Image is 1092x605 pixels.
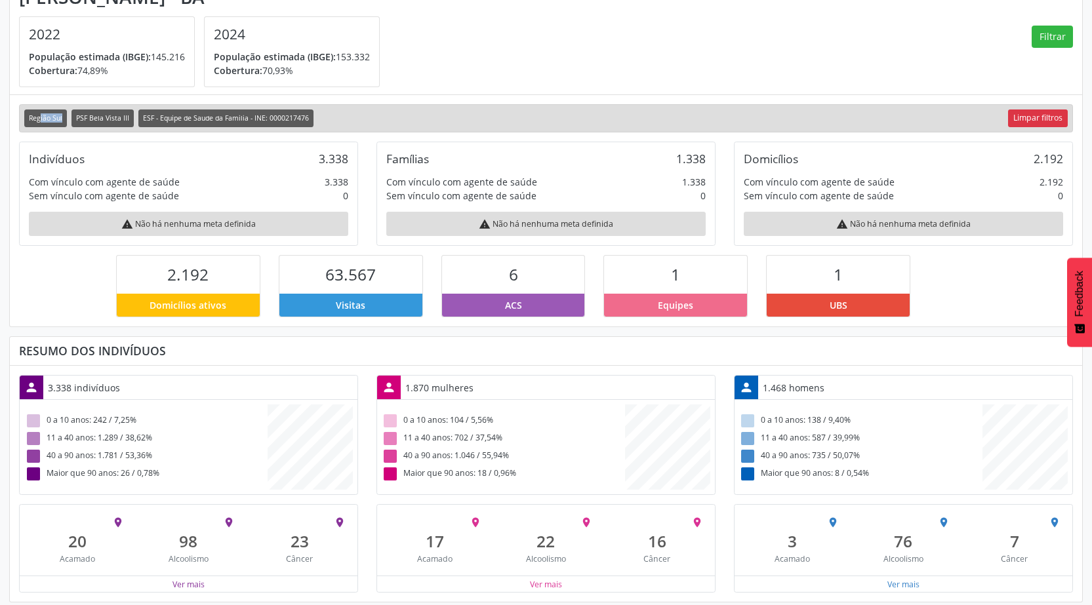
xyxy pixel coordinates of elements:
[29,64,77,77] span: Cobertura:
[836,218,848,230] i: warning
[1067,258,1092,347] button: Feedback - Mostrar pesquisa
[29,189,179,203] div: Sem vínculo com agente de saúde
[388,553,481,564] div: Acamado
[827,517,839,528] i: place
[857,553,950,564] div: Alcoolismo
[671,263,680,285] span: 1
[29,175,180,189] div: Com vínculo com agente de saúde
[138,109,313,127] span: ESF - Equipe de Saude da Familia - INE: 0000217476
[31,553,124,564] div: Acamado
[739,380,754,395] i: person
[24,429,268,447] div: 11 a 40 anos: 1.289 / 38,62%
[386,151,429,166] div: Famílias
[382,465,625,482] div: Maior que 90 anos: 18 / 0,96%
[744,151,798,166] div: Domicílios
[382,429,625,447] div: 11 a 40 anos: 702 / 37,54%
[739,429,982,447] div: 11 a 40 anos: 587 / 39,99%
[382,412,625,429] div: 0 a 10 anos: 104 / 5,56%
[172,578,205,591] button: Ver mais
[121,218,133,230] i: warning
[744,175,895,189] div: Com vínculo com agente de saúde
[29,64,185,77] p: 74,89%
[682,175,706,189] div: 1.338
[658,298,693,312] span: Equipes
[167,263,209,285] span: 2.192
[253,532,346,551] div: 23
[739,465,982,482] div: Maior que 90 anos: 8 / 0,54%
[388,532,481,551] div: 17
[29,50,151,63] span: População estimada (IBGE):
[334,517,346,528] i: place
[509,263,518,285] span: 6
[214,50,370,64] p: 153.332
[31,532,124,551] div: 20
[336,298,365,312] span: Visitas
[325,175,348,189] div: 3.338
[214,26,370,43] h4: 2024
[834,263,843,285] span: 1
[529,578,563,591] button: Ver mais
[470,517,481,528] i: place
[746,532,838,551] div: 3
[1058,189,1063,203] div: 0
[142,532,235,551] div: 98
[739,412,982,429] div: 0 a 10 anos: 138 / 9,40%
[24,447,268,465] div: 40 a 90 anos: 1.781 / 53,36%
[325,263,376,285] span: 63.567
[343,189,348,203] div: 0
[386,175,537,189] div: Com vínculo com agente de saúde
[29,151,85,166] div: Indivíduos
[382,380,396,395] i: person
[43,376,125,399] div: 3.338 indivíduos
[1074,271,1085,317] span: Feedback
[401,376,478,399] div: 1.870 mulheres
[938,517,950,528] i: place
[150,298,226,312] span: Domicílios ativos
[611,553,703,564] div: Câncer
[29,212,348,236] div: Não há nenhuma meta definida
[746,553,838,564] div: Acamado
[676,151,706,166] div: 1.338
[24,412,268,429] div: 0 a 10 anos: 242 / 7,25%
[214,64,370,77] p: 70,93%
[739,447,982,465] div: 40 a 90 anos: 735 / 50,07%
[382,447,625,465] div: 40 a 90 anos: 1.046 / 55,94%
[580,517,592,528] i: place
[71,109,134,127] span: PSF Bela Vista III
[500,532,592,551] div: 22
[887,578,920,591] button: Ver mais
[611,532,703,551] div: 16
[223,517,235,528] i: place
[758,376,829,399] div: 1.468 homens
[1049,517,1061,528] i: place
[253,553,346,564] div: Câncer
[24,380,39,395] i: person
[505,298,522,312] span: ACS
[112,517,124,528] i: place
[29,26,185,43] h4: 2022
[29,50,185,64] p: 145.216
[691,517,703,528] i: place
[744,212,1063,236] div: Não há nenhuma meta definida
[24,109,67,127] span: Região Sul
[830,298,847,312] span: UBS
[386,212,706,236] div: Não há nenhuma meta definida
[857,532,950,551] div: 76
[319,151,348,166] div: 3.338
[700,189,706,203] div: 0
[968,532,1061,551] div: 7
[968,553,1061,564] div: Câncer
[24,465,268,482] div: Maior que 90 anos: 26 / 0,78%
[214,64,262,77] span: Cobertura:
[142,553,235,564] div: Alcoolismo
[214,50,336,63] span: População estimada (IBGE):
[1008,109,1068,127] a: Limpar filtros
[479,218,491,230] i: warning
[1040,175,1063,189] div: 2.192
[19,343,1073,358] div: Resumo dos indivíduos
[1032,26,1073,48] button: Filtrar
[1034,151,1063,166] div: 2.192
[386,189,536,203] div: Sem vínculo com agente de saúde
[500,553,592,564] div: Alcoolismo
[744,189,894,203] div: Sem vínculo com agente de saúde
